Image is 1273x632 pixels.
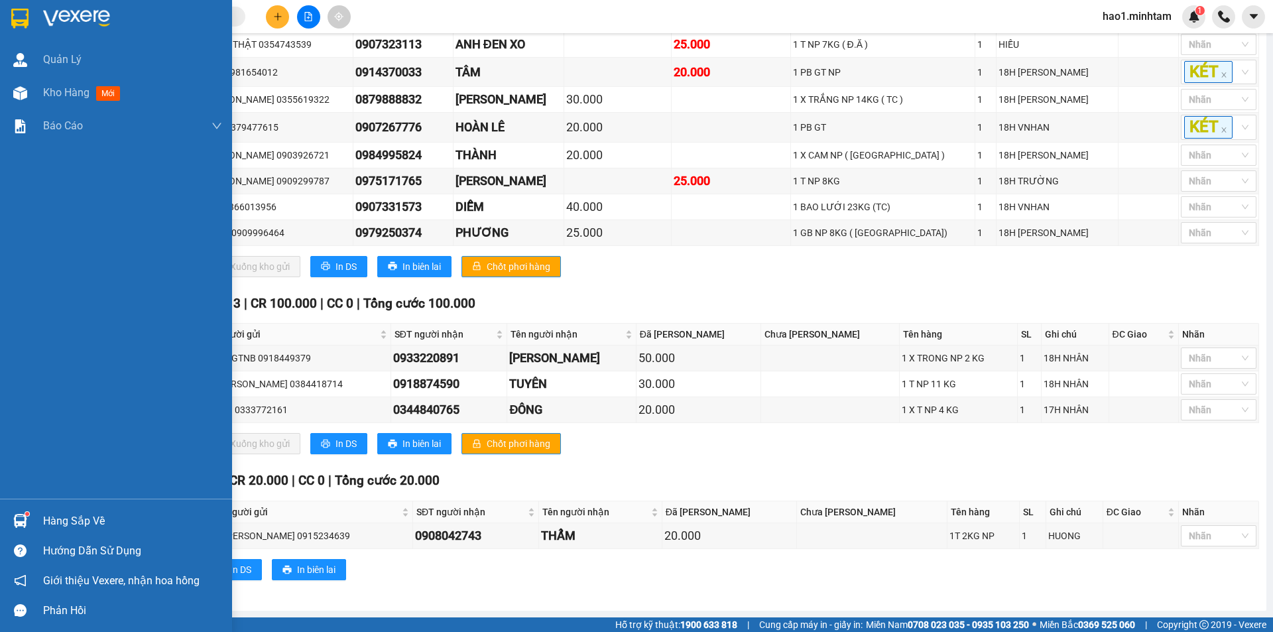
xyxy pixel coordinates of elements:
span: In DS [335,259,357,274]
td: HOÀN LÊ [454,113,564,142]
div: 25.000 [674,35,788,54]
span: CR 100.000 [251,296,317,311]
div: [PERSON_NAME] 0903926721 [204,148,351,162]
div: ĐÔNG [509,401,633,419]
td: THẨM [539,523,662,549]
div: 0908042743 [415,527,536,545]
sup: 1 [25,512,29,516]
button: plus [266,5,289,29]
span: ⚪️ [1032,622,1036,627]
div: 1 GB NP 8KG ( [GEOGRAPHIC_DATA]) [793,225,973,240]
td: 0933220891 [391,346,508,371]
div: 18H NHÂN [1044,377,1106,391]
span: In DS [230,562,251,577]
span: Tổng cước 100.000 [363,296,475,311]
span: Báo cáo [43,117,83,134]
td: DIỄM [454,194,564,220]
span: aim [334,12,343,21]
span: lock [472,261,481,272]
span: | [1145,617,1147,632]
div: 1 [977,225,993,240]
span: ĐC Giao [1113,327,1165,342]
div: 1 [1020,403,1039,417]
div: 0933220891 [393,349,505,367]
div: 17H NHÂN [1044,403,1106,417]
span: file-add [304,12,313,21]
span: In DS [335,436,357,451]
button: printerIn DS [205,559,262,580]
div: 0918874590 [393,375,505,393]
div: 1 T NP 8KG [793,174,973,188]
span: Miền Nam [866,617,1029,632]
span: | [320,296,324,311]
span: Tên người nhận [542,505,648,519]
div: 0914370033 [355,63,451,82]
div: [PERSON_NAME] 0915234639 [224,529,410,543]
div: 18H [PERSON_NAME] [999,225,1117,240]
div: Nhãn [1182,327,1255,342]
div: DIỄM [455,198,562,216]
div: ANH ĐEN XO [455,35,562,54]
td: PHƯƠNG UYÊN [507,346,636,371]
td: ANH ĐEN XO [454,32,564,58]
div: 20.000 [566,118,669,137]
div: 50.000 [638,349,758,367]
img: phone-icon [1218,11,1230,23]
div: 0975171765 [355,172,451,190]
div: 1 X CAM NP ( [GEOGRAPHIC_DATA] ) [793,148,973,162]
th: Tên hàng [947,501,1020,523]
span: Quản Lý [43,51,82,68]
span: ĐC Giao [1107,505,1165,519]
span: 1 [1197,6,1202,15]
td: 0907331573 [353,194,454,220]
div: 1 [977,174,993,188]
span: In biên lai [402,259,441,274]
div: 1 [977,92,993,107]
span: Chốt phơi hàng [487,259,550,274]
div: 25.000 [674,172,788,190]
td: 0344840765 [391,397,508,423]
span: CC 0 [298,473,325,488]
div: HIẾU [999,37,1117,52]
div: 1 [1022,529,1043,543]
div: 1 [977,148,993,162]
span: Kho hàng [43,86,90,99]
td: 0984995824 [353,143,454,168]
div: HOÀN LÊ [455,118,562,137]
td: THÀNH [454,143,564,168]
div: 1 PB GT NP [793,65,973,80]
div: 18H NHÂN [1044,351,1106,365]
div: 20.000 [664,527,794,545]
span: message [14,604,27,617]
div: 18H [PERSON_NAME] [999,92,1117,107]
td: 0979250374 [353,220,454,246]
sup: 1 [1195,6,1205,15]
strong: 0369 525 060 [1078,619,1135,630]
td: TÂM [454,58,564,87]
span: SL 3 [215,296,241,311]
div: 0907323113 [355,35,451,54]
button: aim [328,5,351,29]
div: 30.000 [638,375,758,393]
div: VÂN 0366013956 [204,200,351,214]
div: 18H VNHAN [999,200,1117,214]
th: SL [1020,501,1046,523]
span: Người gửi [225,505,399,519]
div: 1 T NP 11 KG [902,377,1015,391]
span: down [212,121,222,131]
span: Tên người nhận [511,327,622,342]
td: 0907323113 [353,32,454,58]
div: HÀO 0981654012 [204,65,351,80]
td: PHƯƠNG [454,220,564,246]
span: printer [321,261,330,272]
td: 0908042743 [413,523,539,549]
div: PHƯƠNG [455,223,562,242]
span: | [747,617,749,632]
span: Hỗ trợ kỹ thuật: [615,617,737,632]
div: Hàng sắp về [43,511,222,531]
div: 1 BAO LƯỚI 23KG (TC) [793,200,973,214]
div: THẨM [541,527,660,545]
div: [PERSON_NAME] [455,90,562,109]
span: | [357,296,360,311]
div: [PERSON_NAME] 0355619322 [204,92,351,107]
